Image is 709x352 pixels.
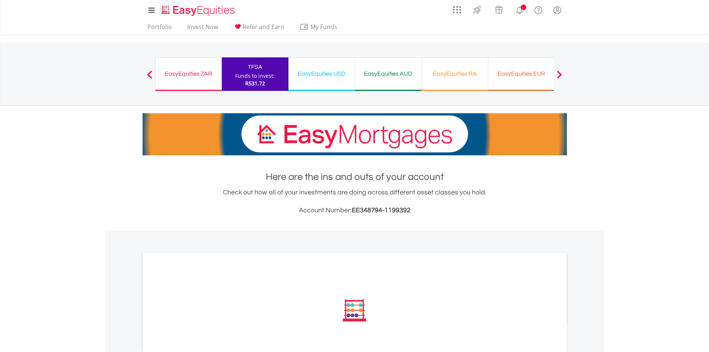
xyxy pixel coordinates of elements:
[529,2,548,17] a: FAQ's and Support
[159,2,238,17] a: Home page
[142,74,157,82] button: Previous
[360,69,417,79] div: EasyEquities AUD
[243,23,284,31] span: Refer and Earn
[143,113,567,155] img: EasyMortage Promotion Banner
[230,23,287,35] a: Refer and Earn
[510,2,529,17] a: Notifications
[548,2,567,18] a: My Profile
[552,74,567,82] button: Next
[488,2,510,16] a: Vouchers
[245,80,265,87] span: R531.72
[453,6,461,14] img: grid-menu-icon.svg
[143,187,567,216] div: Check out how all of your investments are doing across different asset classes you hold.
[226,62,284,72] div: TFSA
[235,72,275,80] div: Funds to invest:
[352,207,411,214] span: EE348794-1199392
[293,69,350,79] div: EasyEquities USD
[471,4,483,16] img: thrive-v2.svg
[493,69,550,79] div: EasyEquities EUR
[448,2,466,14] a: AppsGrid
[143,205,567,216] h3: Account Number:
[160,4,238,17] img: EasyEquities_Logo.png
[143,170,567,184] h1: Here are the ins and outs of your account
[160,69,217,79] div: EasyEquities ZAR
[300,22,348,32] span: My Funds
[493,4,505,16] img: vouchers-v2.svg
[184,23,221,35] a: Invest Now
[144,23,175,35] a: Portfolio
[426,69,483,79] div: EasyEquities RA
